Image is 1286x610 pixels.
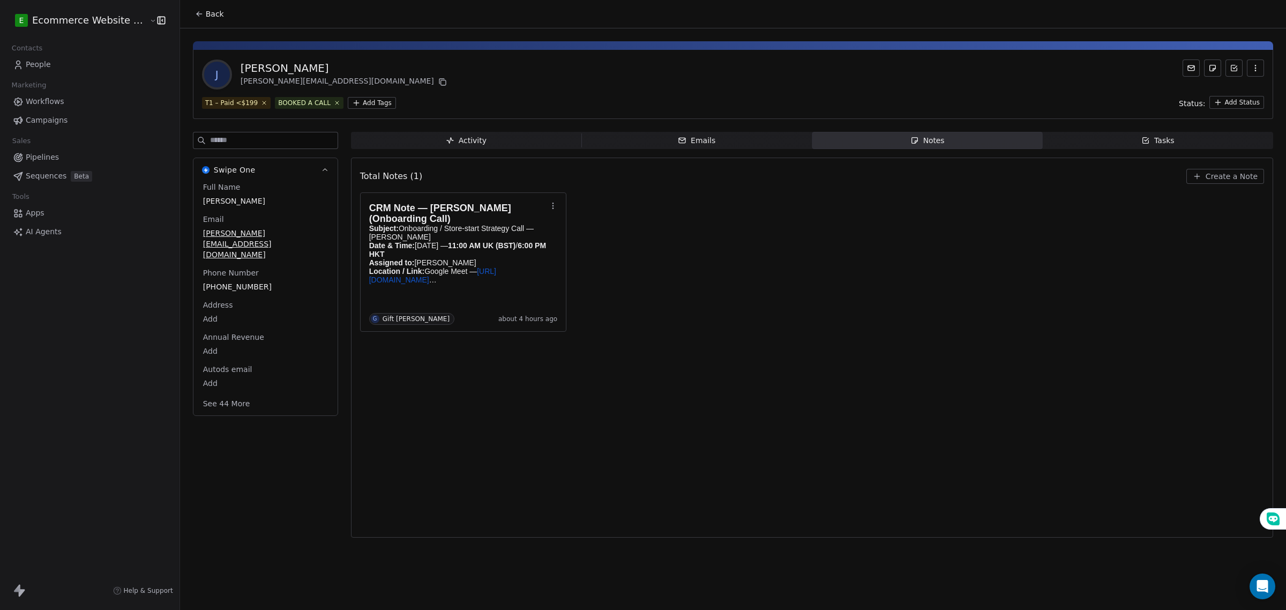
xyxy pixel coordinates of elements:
[26,170,66,182] span: Sequences
[26,152,59,163] span: Pipelines
[26,207,44,219] span: Apps
[197,394,257,413] button: See 44 More
[9,204,171,222] a: Apps
[369,224,399,233] strong: Subject:
[369,241,548,258] strong: 6:00 PM HKT
[369,224,547,284] p: Onboarding / Store-start Strategy Call — [PERSON_NAME] [DATE] — / [PERSON_NAME] Google Meet — 3928
[446,135,487,146] div: Activity
[203,346,328,356] span: Add
[201,267,261,278] span: Phone Number
[26,59,51,70] span: People
[201,364,255,375] span: Autods email
[26,226,62,237] span: AI Agents
[498,315,557,323] span: about 4 hours ago
[1186,169,1264,184] button: Create a Note
[202,166,210,174] img: Swipe One
[206,9,224,19] span: Back
[201,332,266,343] span: Annual Revenue
[348,97,396,109] button: Add Tags
[9,223,171,241] a: AI Agents
[9,148,171,166] a: Pipelines
[448,241,515,250] strong: 11:00 AM UK (BST)
[8,189,34,205] span: Tools
[214,165,256,175] span: Swipe One
[369,258,415,267] strong: Assigned to:
[369,267,424,276] strong: Location / Link:
[19,15,24,26] span: E
[9,167,171,185] a: SequencesBeta
[9,111,171,129] a: Campaigns
[383,315,450,323] div: Gift [PERSON_NAME]
[241,76,449,88] div: [PERSON_NAME][EMAIL_ADDRESS][DOMAIN_NAME]
[7,40,47,56] span: Contacts
[204,62,230,87] span: J
[241,61,449,76] div: [PERSON_NAME]
[201,214,226,225] span: Email
[203,378,328,389] span: Add
[203,196,328,206] span: [PERSON_NAME]
[1141,135,1175,146] div: Tasks
[201,300,235,310] span: Address
[678,135,715,146] div: Emails
[32,13,147,27] span: Ecommerce Website Builder
[203,314,328,324] span: Add
[369,267,496,284] a: [URL][DOMAIN_NAME]
[13,11,142,29] button: EEcommerce Website Builder
[193,182,338,415] div: Swipe OneSwipe One
[8,133,35,149] span: Sales
[1250,574,1275,599] div: Open Intercom Messenger
[193,158,338,182] button: Swipe OneSwipe One
[201,182,243,192] span: Full Name
[113,586,173,595] a: Help & Support
[7,77,51,93] span: Marketing
[369,241,415,250] strong: Date & Time:
[71,171,92,182] span: Beta
[1209,96,1264,109] button: Add Status
[203,281,328,292] span: [PHONE_NUMBER]
[205,98,258,108] div: T1 – Paid <$199
[278,98,331,108] div: BOOKED A CALL
[124,586,173,595] span: Help & Support
[360,170,422,183] span: Total Notes (1)
[9,56,171,73] a: People
[26,115,68,126] span: Campaigns
[189,4,230,24] button: Back
[373,315,377,323] div: G
[369,203,547,224] h1: CRM Note — [PERSON_NAME] (Onboarding Call)
[1206,171,1258,182] span: Create a Note
[1179,98,1205,109] span: Status:
[26,96,64,107] span: Workflows
[9,93,171,110] a: Workflows
[203,228,328,260] span: [PERSON_NAME][EMAIL_ADDRESS][DOMAIN_NAME]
